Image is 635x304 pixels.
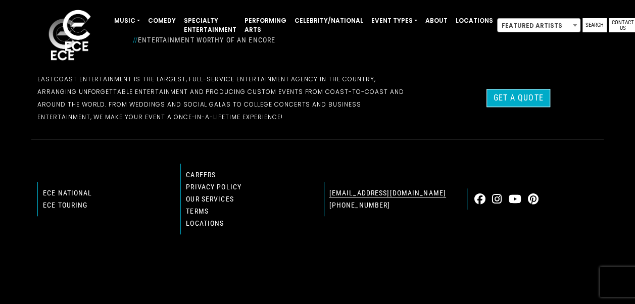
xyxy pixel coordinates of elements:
a: ECE national [43,189,92,197]
img: ece_new_logo_whitev2-1.png [52,7,102,56]
a: Careers [186,171,216,179]
a: [EMAIL_ADDRESS][DOMAIN_NAME] [329,189,446,197]
a: Locations [186,219,224,227]
a: Event Types [367,12,421,29]
a: Terms [186,207,209,215]
span: Featured Artists [497,18,580,32]
a: Comedy [144,12,180,29]
a: Search [582,18,607,32]
a: Performing Arts [240,12,290,38]
a: Our Services [186,195,233,203]
a: Locations [452,12,497,29]
a: Celebrity/National [290,12,367,29]
a: Privacy Policy [186,183,241,191]
a: About [421,12,452,29]
a: Specialty Entertainment [180,12,240,38]
a: [PHONE_NUMBER] [329,201,390,209]
a: Music [110,12,144,29]
p: EastCoast Entertainment is the largest, full-service entertainment agency in the country, arrangi... [37,73,407,123]
p: © 2024 EastCoast Entertainment, Inc. [37,259,598,271]
span: Featured Artists [498,19,580,33]
a: ECE Touring [43,201,87,209]
a: Get a Quote [486,89,550,107]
